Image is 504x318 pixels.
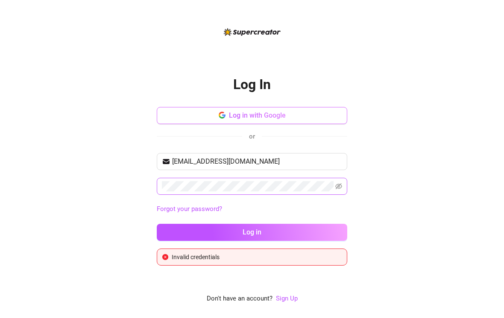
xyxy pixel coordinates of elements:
[243,228,261,237] span: Log in
[335,183,342,190] span: eye-invisible
[207,294,273,304] span: Don't have an account?
[249,133,255,141] span: or
[172,157,342,167] input: Your email
[276,295,298,303] a: Sign Up
[276,294,298,304] a: Sign Up
[157,205,347,215] a: Forgot your password?
[157,107,347,124] button: Log in with Google
[233,76,271,94] h2: Log In
[157,224,347,241] button: Log in
[229,112,286,120] span: Log in with Google
[157,205,222,213] a: Forgot your password?
[162,254,168,260] span: close-circle
[224,29,281,36] img: logo-BBDzfeDw.svg
[172,253,342,262] div: Invalid credentials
